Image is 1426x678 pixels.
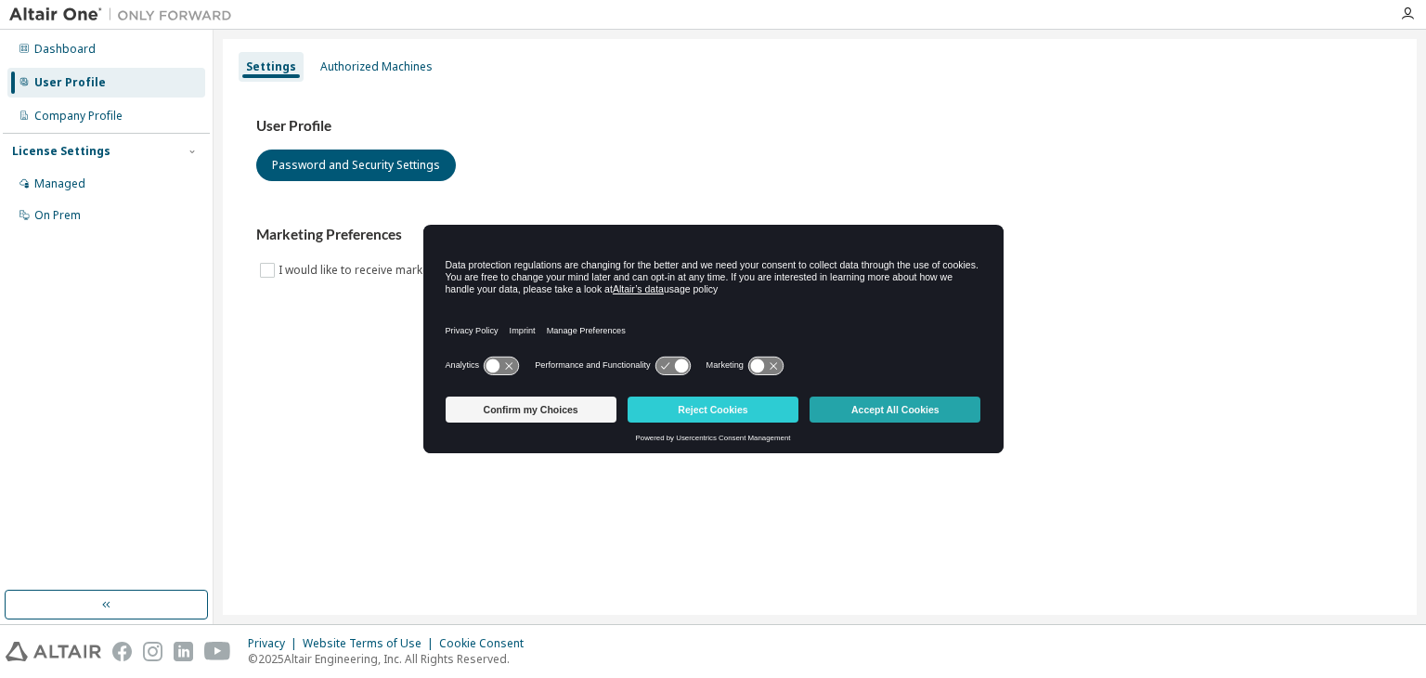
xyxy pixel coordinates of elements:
[320,59,433,74] div: Authorized Machines
[143,642,162,661] img: instagram.svg
[34,109,123,124] div: Company Profile
[174,642,193,661] img: linkedin.svg
[112,642,132,661] img: facebook.svg
[303,636,439,651] div: Website Terms of Use
[248,636,303,651] div: Privacy
[9,6,241,24] img: Altair One
[256,117,1383,136] h3: User Profile
[34,42,96,57] div: Dashboard
[12,144,110,159] div: License Settings
[256,150,456,181] button: Password and Security Settings
[439,636,535,651] div: Cookie Consent
[204,642,231,661] img: youtube.svg
[34,75,106,90] div: User Profile
[248,651,535,667] p: © 2025 Altair Engineering, Inc. All Rights Reserved.
[246,59,296,74] div: Settings
[256,226,1383,244] h3: Marketing Preferences
[34,208,81,223] div: On Prem
[279,259,551,281] label: I would like to receive marketing emails from Altair
[6,642,101,661] img: altair_logo.svg
[34,176,85,191] div: Managed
